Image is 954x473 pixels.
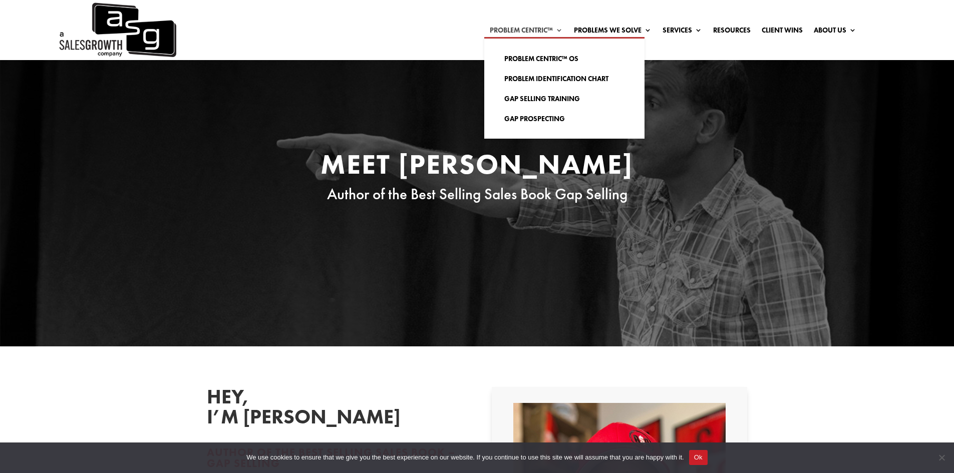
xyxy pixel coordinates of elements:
[287,150,668,183] h1: Meet [PERSON_NAME]
[494,49,634,69] a: Problem Centric™ OS
[713,27,751,38] a: Resources
[574,27,652,38] a: Problems We Solve
[494,109,634,129] a: Gap Prospecting
[814,27,856,38] a: About Us
[327,184,627,204] span: Author of the Best Selling Sales Book Gap Selling
[490,27,563,38] a: Problem Centric™
[936,452,946,462] span: No
[663,27,702,38] a: Services
[762,27,803,38] a: Client Wins
[246,452,684,462] span: We use cookies to ensure that we give you the best experience on our website. If you continue to ...
[494,89,634,109] a: Gap Selling Training
[494,69,634,89] a: Problem Identification Chart
[689,450,708,465] button: Ok
[207,387,357,432] h2: Hey, I’m [PERSON_NAME]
